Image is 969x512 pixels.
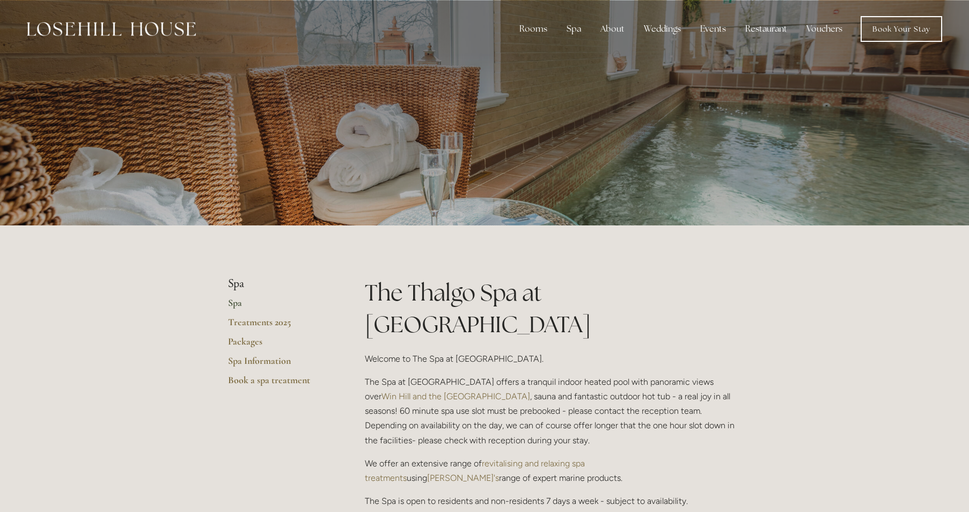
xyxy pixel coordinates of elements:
[737,18,796,40] div: Restaurant
[365,456,741,485] p: We offer an extensive range of using range of expert marine products.
[365,494,741,508] p: The Spa is open to residents and non-residents 7 days a week - subject to availability.
[798,18,851,40] a: Vouchers
[27,22,196,36] img: Losehill House
[365,277,741,340] h1: The Thalgo Spa at [GEOGRAPHIC_DATA]
[228,374,331,393] a: Book a spa treatment
[692,18,735,40] div: Events
[635,18,689,40] div: Weddings
[228,355,331,374] a: Spa Information
[228,335,331,355] a: Packages
[228,297,331,316] a: Spa
[427,473,499,483] a: [PERSON_NAME]'s
[365,352,741,366] p: Welcome to The Spa at [GEOGRAPHIC_DATA].
[592,18,633,40] div: About
[558,18,590,40] div: Spa
[511,18,556,40] div: Rooms
[228,277,331,291] li: Spa
[861,16,942,42] a: Book Your Stay
[381,391,530,401] a: Win Hill and the [GEOGRAPHIC_DATA]
[365,375,741,448] p: The Spa at [GEOGRAPHIC_DATA] offers a tranquil indoor heated pool with panoramic views over , sau...
[228,316,331,335] a: Treatments 2025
